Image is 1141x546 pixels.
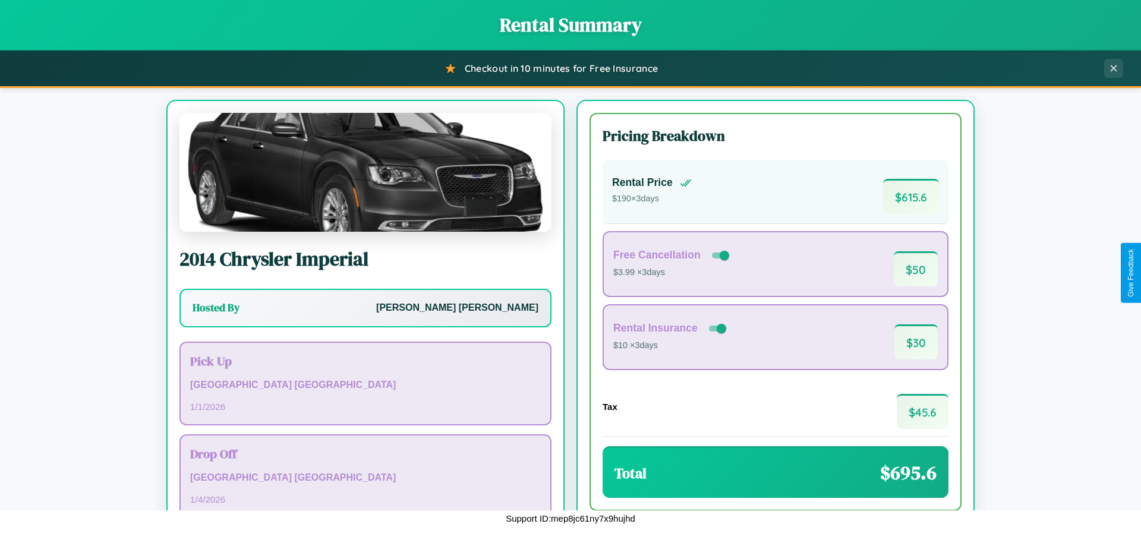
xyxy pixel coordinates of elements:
span: $ 50 [894,251,938,286]
p: $10 × 3 days [613,338,729,354]
span: $ 695.6 [880,460,937,486]
h3: Hosted By [193,301,239,315]
p: Support ID: mep8jc61ny7x9hujhd [506,510,635,526]
p: [GEOGRAPHIC_DATA] [GEOGRAPHIC_DATA] [190,377,541,394]
span: $ 30 [894,324,938,359]
h3: Pick Up [190,352,541,370]
h3: Drop Off [190,445,541,462]
h1: Rental Summary [12,12,1129,38]
p: 1 / 1 / 2026 [190,399,541,415]
p: [GEOGRAPHIC_DATA] [GEOGRAPHIC_DATA] [190,469,541,487]
div: Give Feedback [1127,249,1135,297]
p: 1 / 4 / 2026 [190,491,541,507]
h4: Free Cancellation [613,249,701,261]
h4: Tax [603,402,617,412]
img: Chrysler Imperial [179,113,551,232]
span: $ 45.6 [897,394,948,429]
span: Checkout in 10 minutes for Free Insurance [465,62,658,74]
p: $ 190 × 3 days [612,191,692,207]
h3: Pricing Breakdown [603,126,948,146]
h4: Rental Price [612,176,673,189]
h4: Rental Insurance [613,322,698,334]
span: $ 615.6 [883,179,939,214]
p: [PERSON_NAME] [PERSON_NAME] [376,299,538,317]
p: $3.99 × 3 days [613,265,732,280]
h2: 2014 Chrysler Imperial [179,246,551,272]
h3: Total [614,463,647,483]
